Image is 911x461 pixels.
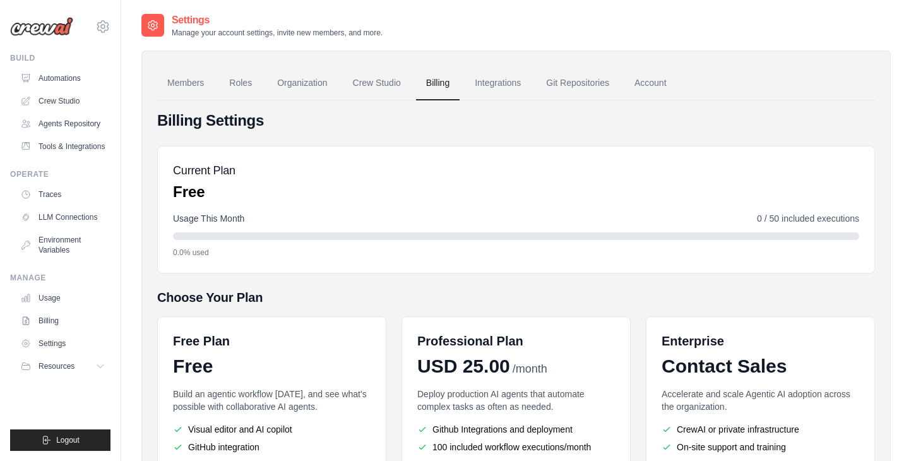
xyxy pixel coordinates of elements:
a: Billing [15,311,110,331]
button: Logout [10,429,110,451]
li: CrewAI or private infrastructure [662,423,859,436]
a: Traces [15,184,110,205]
a: Settings [15,333,110,354]
li: Visual editor and AI copilot [173,423,371,436]
p: Free [173,182,235,202]
span: 0.0% used [173,248,209,258]
h5: Current Plan [173,162,235,179]
a: Roles [219,66,262,100]
span: Usage This Month [173,212,244,225]
a: Account [624,66,677,100]
a: Crew Studio [15,91,110,111]
a: Automations [15,68,110,88]
div: Operate [10,169,110,179]
a: Integrations [465,66,531,100]
li: Github Integrations and deployment [417,423,615,436]
p: Deploy production AI agents that automate complex tasks as often as needed. [417,388,615,413]
a: Environment Variables [15,230,110,260]
li: 100 included workflow executions/month [417,441,615,453]
a: Crew Studio [343,66,411,100]
div: Contact Sales [662,355,859,378]
li: On-site support and training [662,441,859,453]
h6: Professional Plan [417,332,523,350]
a: Usage [15,288,110,308]
span: Resources [39,361,74,371]
a: LLM Connections [15,207,110,227]
a: Tools & Integrations [15,136,110,157]
span: /month [513,361,547,378]
h5: Choose Your Plan [157,289,875,306]
span: Logout [56,435,80,445]
a: Billing [416,66,460,100]
button: Resources [15,356,110,376]
img: Logo [10,17,73,36]
span: 0 / 50 included executions [757,212,859,225]
a: Organization [267,66,337,100]
li: GitHub integration [173,441,371,453]
a: Members [157,66,214,100]
div: Manage [10,273,110,283]
span: USD 25.00 [417,355,510,378]
p: Manage your account settings, invite new members, and more. [172,28,383,38]
h6: Enterprise [662,332,859,350]
p: Build an agentic workflow [DATE], and see what's possible with collaborative AI agents. [173,388,371,413]
h4: Billing Settings [157,111,875,131]
a: Git Repositories [536,66,619,100]
p: Accelerate and scale Agentic AI adoption across the organization. [662,388,859,413]
h6: Free Plan [173,332,230,350]
a: Agents Repository [15,114,110,134]
div: Free [173,355,371,378]
h2: Settings [172,13,383,28]
div: Build [10,53,110,63]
